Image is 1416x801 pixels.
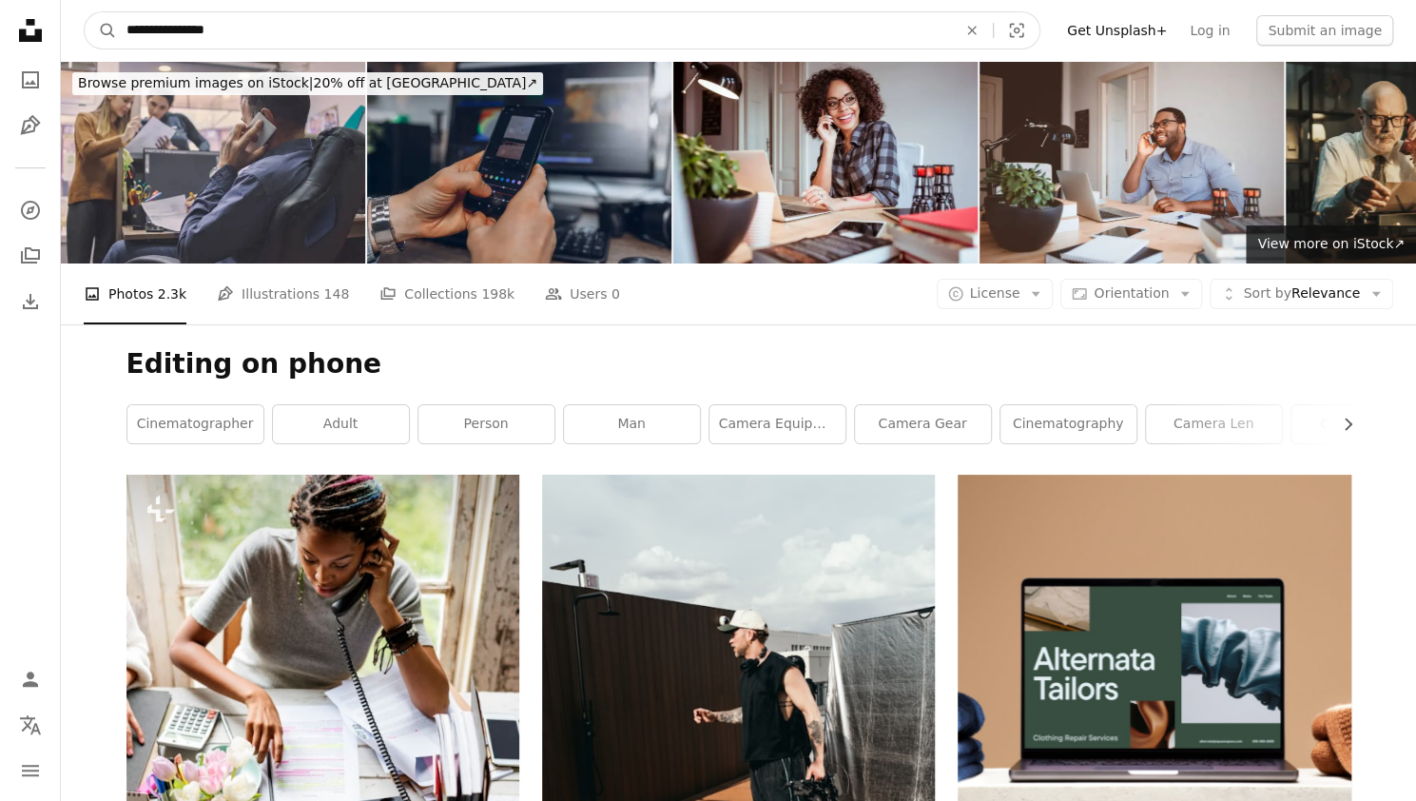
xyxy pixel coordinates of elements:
button: Menu [11,752,49,790]
img: Coworkers [61,61,365,264]
button: Sort byRelevance [1210,279,1393,309]
button: Submit an image [1256,15,1393,46]
span: 20% off at [GEOGRAPHIC_DATA] ↗ [78,75,537,90]
a: Illustrations [11,107,49,145]
span: 198k [481,283,514,304]
button: Language [11,706,49,744]
a: Collections [11,237,49,275]
button: Search Unsplash [85,12,117,49]
span: 148 [324,283,350,304]
img: Social media content creator editing video on smart phone [367,61,671,264]
span: License [970,285,1020,301]
a: Photos [11,61,49,99]
a: cinematography [1000,405,1136,443]
a: View more on iStock↗ [1246,225,1416,264]
a: Illustrations 148 [217,264,349,324]
button: Visual search [994,12,1039,49]
a: Editor Woman Talking on The Phone at Office [126,752,519,770]
a: camera gear [855,405,991,443]
span: Relevance [1243,284,1360,303]
a: camera len [1146,405,1282,443]
span: Sort by [1243,285,1290,301]
a: Collections 198k [379,264,514,324]
h1: Editing on phone [126,347,1351,381]
a: Man walking and holding a camera on a rooftop. [542,761,935,778]
span: 0 [611,283,620,304]
a: cinematographer [127,405,263,443]
a: Download History [11,283,49,321]
form: Find visuals sitewide [84,11,1040,49]
a: Log in / Sign up [11,660,49,698]
button: License [937,279,1054,309]
a: Users 0 [545,264,620,324]
button: Clear [951,12,993,49]
a: man [564,405,700,443]
a: Get Unsplash+ [1056,15,1178,46]
a: adult [273,405,409,443]
a: person [418,405,554,443]
button: scroll list to the right [1330,405,1351,443]
button: Orientation [1060,279,1202,309]
span: Browse premium images on iStock | [78,75,313,90]
img: Young woman making a phone call from home office [673,61,978,264]
a: Log in [1178,15,1241,46]
a: camera equipment [709,405,845,443]
a: Explore [11,191,49,229]
a: Home — Unsplash [11,11,49,53]
a: Browse premium images on iStock|20% off at [GEOGRAPHIC_DATA]↗ [61,61,554,107]
span: View more on iStock ↗ [1257,236,1405,251]
img: Young businessman at home office talking on phone [980,61,1284,264]
span: Orientation [1094,285,1169,301]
